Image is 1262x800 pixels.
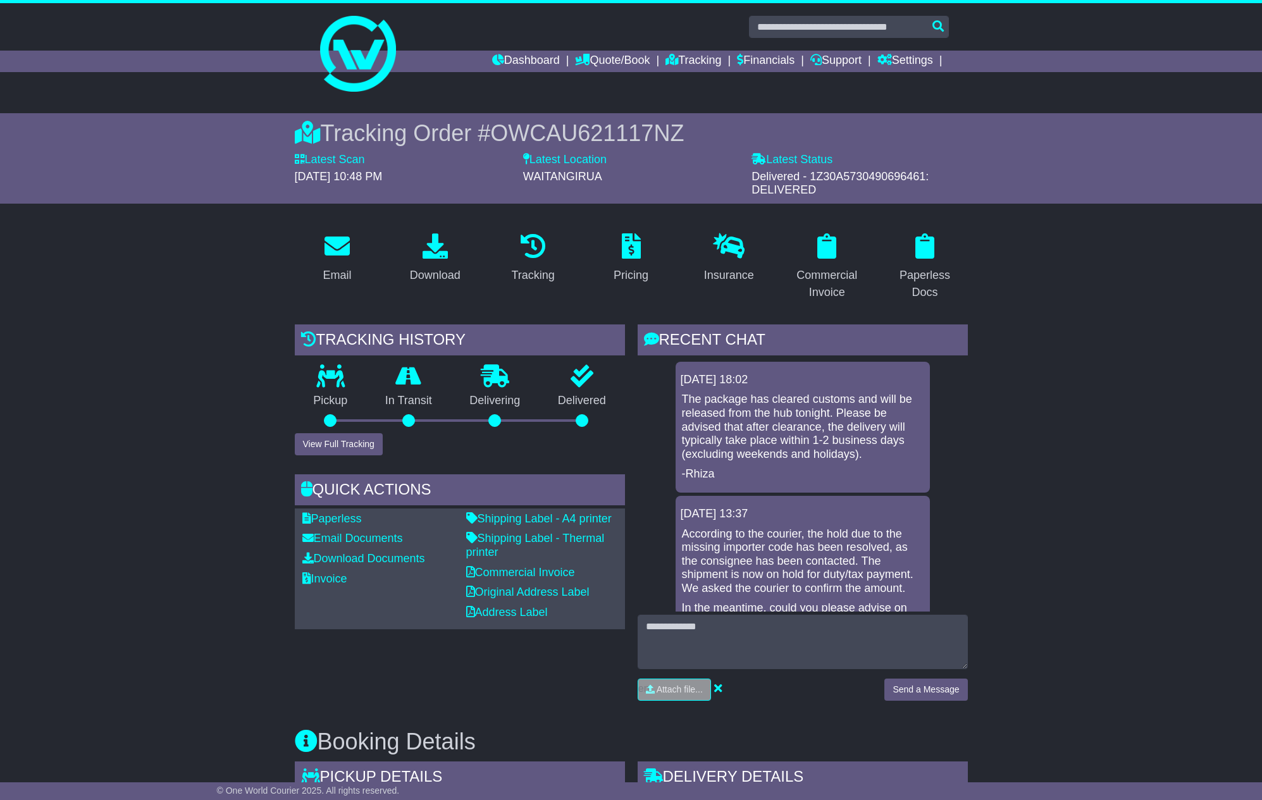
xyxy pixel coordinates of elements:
p: In the meantime, could you please advise on your payment instructions? [682,601,924,629]
p: Pickup [295,394,367,408]
a: Pricing [605,229,657,288]
div: Tracking Order # [295,120,968,147]
a: Commercial Invoice [784,229,870,305]
div: Paperless Docs [891,267,960,301]
div: Tracking history [295,324,625,359]
div: Delivery Details [638,761,968,796]
a: Financials [737,51,795,72]
div: Tracking [511,267,554,284]
span: © One World Courier 2025. All rights reserved. [217,785,400,796]
div: Insurance [704,267,754,284]
a: Tracking [503,229,562,288]
a: Support [810,51,862,72]
a: Shipping Label - A4 printer [466,512,612,525]
a: Original Address Label [466,586,590,598]
a: Shipping Label - Thermal printer [466,532,605,558]
a: Settings [877,51,933,72]
span: OWCAU621117NZ [490,120,684,146]
span: Delivered - 1Z30A5730490696461: DELIVERED [752,170,929,197]
a: Dashboard [492,51,560,72]
div: RECENT CHAT [638,324,968,359]
div: Commercial Invoice [793,267,862,301]
a: Download [402,229,469,288]
a: Invoice [302,572,347,585]
div: Pickup Details [295,761,625,796]
div: [DATE] 13:37 [681,507,925,521]
div: Email [323,267,351,284]
div: Quick Actions [295,474,625,508]
a: Email [314,229,359,288]
button: Send a Message [884,679,967,701]
button: View Full Tracking [295,433,383,455]
a: Paperless [302,512,362,525]
label: Latest Scan [295,153,365,167]
label: Latest Location [523,153,607,167]
div: Download [410,267,461,284]
span: WAITANGIRUA [523,170,602,183]
a: Tracking [665,51,721,72]
span: [DATE] 10:48 PM [295,170,383,183]
a: Paperless Docs [882,229,968,305]
a: Address Label [466,606,548,618]
p: In Transit [366,394,451,408]
p: Delivered [539,394,625,408]
p: The package has cleared customs and will be released from the hub tonight. Please be advised that... [682,393,924,461]
a: Insurance [696,229,762,288]
p: According to the courier, the hold due to the missing importer code has been resolved, as the con... [682,527,924,596]
label: Latest Status [752,153,832,167]
a: Download Documents [302,552,425,565]
a: Commercial Invoice [466,566,575,579]
div: Pricing [614,267,648,284]
div: [DATE] 18:02 [681,373,925,387]
a: Email Documents [302,532,403,545]
p: Delivering [451,394,540,408]
a: Quote/Book [575,51,650,72]
h3: Booking Details [295,729,968,754]
p: -Rhiza [682,467,924,481]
